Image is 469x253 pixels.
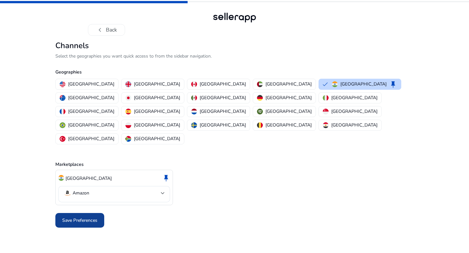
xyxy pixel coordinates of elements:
[134,81,180,87] p: [GEOGRAPHIC_DATA]
[55,53,414,60] p: Select the geographies you want quick access to from the sidebar navigation.
[257,81,263,87] img: ae.svg
[96,26,104,34] span: chevron_left
[332,81,338,87] img: in.svg
[60,136,65,142] img: tr.svg
[68,135,114,142] p: [GEOGRAPHIC_DATA]
[134,108,180,115] p: [GEOGRAPHIC_DATA]
[68,122,114,128] p: [GEOGRAPHIC_DATA]
[125,109,131,114] img: es.svg
[265,94,312,101] p: [GEOGRAPHIC_DATA]
[55,213,104,228] button: Save Preferences
[125,122,131,128] img: pl.svg
[200,108,246,115] p: [GEOGRAPHIC_DATA]
[64,189,71,197] img: amazon.svg
[191,95,197,101] img: mx.svg
[55,161,414,168] p: Marketplaces
[55,69,414,75] p: Geographies
[162,174,170,182] span: keep
[323,95,329,101] img: it.svg
[55,41,414,50] h2: Channels
[68,94,114,101] p: [GEOGRAPHIC_DATA]
[331,108,377,115] p: [GEOGRAPHIC_DATA]
[60,122,65,128] img: br.svg
[191,81,197,87] img: ca.svg
[125,95,131,101] img: jp.svg
[200,122,246,128] p: [GEOGRAPHIC_DATA]
[200,94,246,101] p: [GEOGRAPHIC_DATA]
[58,175,64,181] img: in.svg
[125,81,131,87] img: uk.svg
[88,24,125,36] button: chevron_leftBack
[60,109,65,114] img: fr.svg
[340,81,387,87] p: [GEOGRAPHIC_DATA]
[265,108,312,115] p: [GEOGRAPHIC_DATA]
[134,94,180,101] p: [GEOGRAPHIC_DATA]
[331,122,377,128] p: [GEOGRAPHIC_DATA]
[265,122,312,128] p: [GEOGRAPHIC_DATA]
[68,108,114,115] p: [GEOGRAPHIC_DATA]
[257,95,263,101] img: de.svg
[60,81,65,87] img: us.svg
[265,81,312,87] p: [GEOGRAPHIC_DATA]
[191,122,197,128] img: se.svg
[125,136,131,142] img: za.svg
[331,94,377,101] p: [GEOGRAPHIC_DATA]
[389,80,397,88] span: keep
[134,135,180,142] p: [GEOGRAPHIC_DATA]
[60,95,65,101] img: au.svg
[323,109,329,114] img: sg.svg
[323,122,329,128] img: eg.svg
[134,122,180,128] p: [GEOGRAPHIC_DATA]
[68,81,114,87] p: [GEOGRAPHIC_DATA]
[257,122,263,128] img: be.svg
[73,190,89,196] p: Amazon
[257,109,263,114] img: sa.svg
[62,217,97,224] span: Save Preferences
[191,109,197,114] img: nl.svg
[200,81,246,87] p: [GEOGRAPHIC_DATA]
[65,175,112,182] p: [GEOGRAPHIC_DATA]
